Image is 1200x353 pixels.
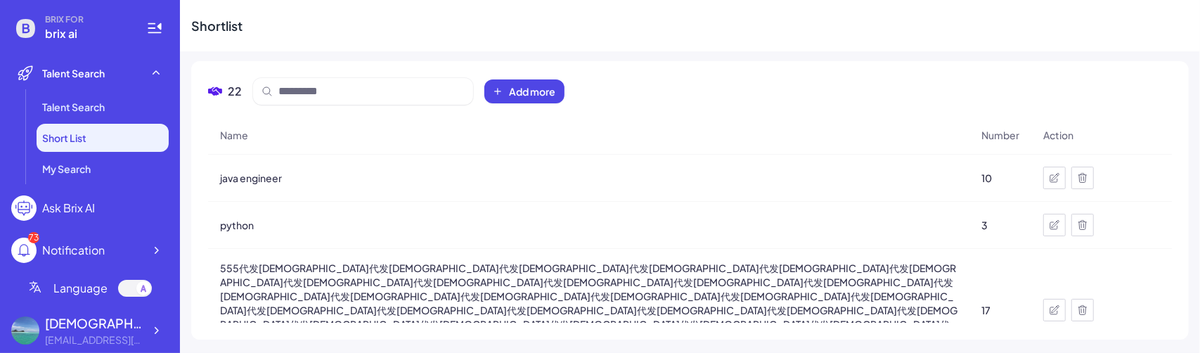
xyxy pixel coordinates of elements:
span: python [220,218,254,232]
div: 2725121109@qq.com [45,333,143,347]
img: 603306eb96b24af9be607d0c73ae8e85.jpg [11,316,39,345]
span: 10 [981,171,992,185]
span: Add more [509,84,555,98]
span: Number [981,128,1019,142]
span: 3 [981,218,988,232]
span: 17 [981,303,991,317]
div: Ask Brix AI [42,200,95,217]
span: brix ai [45,25,129,42]
button: Add more [484,79,564,103]
span: Talent Search [42,66,105,80]
div: laizhineng789 laiz [45,314,143,333]
span: BRIX FOR [45,14,129,25]
span: java engineer [220,171,282,185]
div: Notification [42,242,105,259]
span: Short List [42,131,86,145]
span: Talent Search [42,100,105,114]
span: Language [53,280,108,297]
span: My Search [42,162,91,176]
div: 73 [28,232,39,243]
span: Action [1043,128,1073,142]
div: Shortlist [191,16,243,35]
span: 22 [228,83,242,100]
span: Name [220,128,248,142]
